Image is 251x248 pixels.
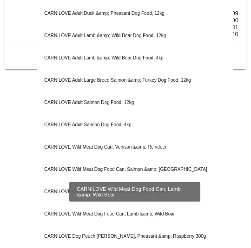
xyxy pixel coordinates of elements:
[37,47,233,69] div: CARNILOVE Adult Lamb &amp; Wild Boar Dog Food, 4kg
[37,91,233,114] div: CARNILOVE Adult Salmon Dog Food, 12kg
[37,25,233,47] div: CARNILOVE Adult Lamb &amp; Wild Boar Dog Food, 12kg
[37,114,233,136] div: CARNILOVE Adult Salmon Dog Food, 4kg
[37,69,233,91] div: CARNILOVE Adult Large Breed Salmon &amp; Turkey Dog Food, 12kg
[37,203,233,225] div: CARNILOVE Wild Meat Dog Food Can, Lamb &amp; Wild Boar
[37,2,233,25] div: CARNILOVE Adult Duck &amp; Pheasant Dog Food, 12kg
[37,181,233,203] div: CARNILOVE Wild Meat Dog Food Can, Duck &amp; Pheasant
[37,136,233,158] div: CARNILOVE Wild Meat Dog Can, Venison &amp; Reindeer
[37,158,233,181] div: CARNILOVE Wild Meat Dog Food Can, Salmon &amp; [GEOGRAPHIC_DATA]
[37,225,233,248] div: CARNILOVE Dog Pouch [PERSON_NAME], Pheasant &amp; Raspberry 300g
